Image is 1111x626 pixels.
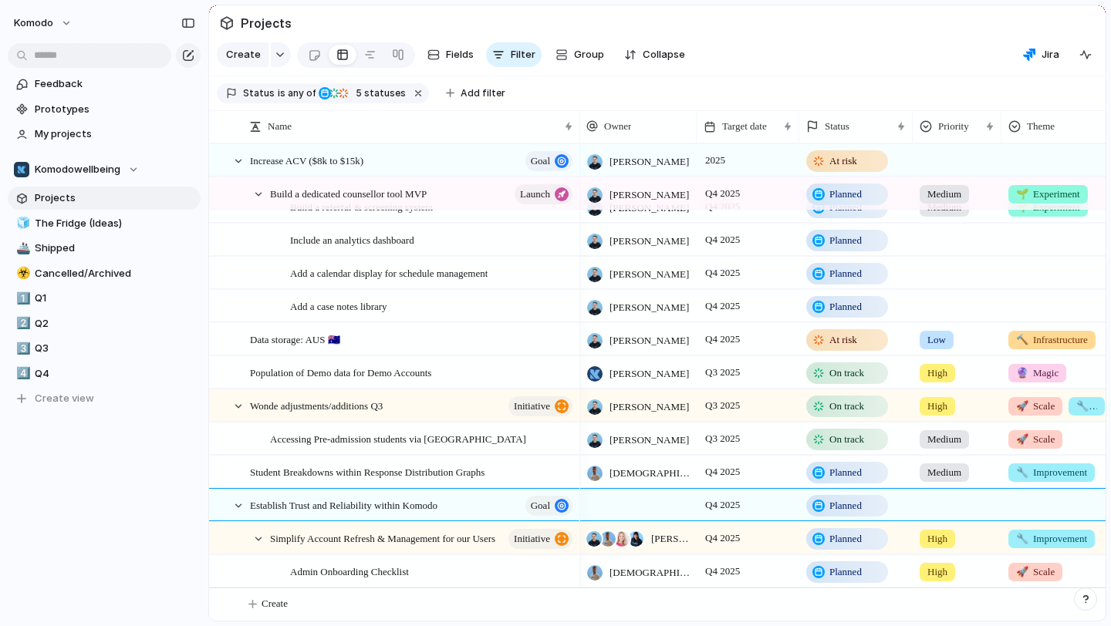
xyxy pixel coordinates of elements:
[8,262,201,285] a: ☣️Cancelled/Archived
[1016,432,1055,447] span: Scale
[250,330,340,348] span: Data storage: AUS 🇦🇺
[8,72,201,96] a: Feedback
[14,316,29,332] button: 2️⃣
[16,340,27,358] div: 3️⃣
[1076,400,1089,412] span: 🔧
[8,187,201,210] a: Projects
[1016,334,1028,345] span: 🔨
[14,266,29,281] button: ☣️
[8,158,201,181] button: Komodowellbeing
[8,362,201,385] a: 4️⃣Q4
[1016,564,1055,580] span: Scale
[238,9,295,37] span: Projects
[8,287,201,310] a: 1️⃣Q1
[35,216,195,231] span: The Fridge (Ideas)
[290,297,387,315] span: Add a case notes library
[14,366,29,382] button: 4️⃣
[1016,466,1028,478] span: 🔧
[1016,533,1028,544] span: 🔧
[1042,47,1059,62] span: Jira
[1016,400,1028,412] span: 🚀
[8,387,201,410] button: Create view
[16,290,27,308] div: 1️⃣
[1016,332,1088,348] span: Infrastructure
[243,86,275,100] span: Status
[8,337,201,360] a: 3️⃣Q3
[14,241,29,256] button: 🚢
[8,123,201,146] a: My projects
[548,42,612,67] button: Group
[14,216,29,231] button: 🧊
[14,291,29,306] button: 1️⃣
[35,366,195,382] span: Q4
[262,596,288,611] span: Create
[278,86,285,100] span: is
[35,266,195,281] span: Cancelled/Archived
[701,562,744,581] span: Q4 2025
[290,231,414,248] span: Include an analytics dashboard
[35,76,195,92] span: Feedback
[1016,465,1087,480] span: Improvement
[35,241,195,256] span: Shipped
[618,42,691,67] button: Collapse
[8,237,201,260] a: 🚢Shipped
[290,264,488,281] span: Add a calendar display for schedule management
[16,240,27,257] div: 🚢
[511,47,535,62] span: Filter
[1016,531,1087,547] span: Improvement
[643,47,685,62] span: Collapse
[7,11,80,35] button: Komodo
[268,119,292,134] span: Name
[1016,433,1028,445] span: 🚀
[16,315,27,332] div: 2️⃣
[35,190,195,206] span: Projects
[1027,119,1055,134] span: Theme
[35,291,195,306] span: Q1
[1016,365,1059,381] span: Magic
[285,86,316,100] span: any of
[270,184,427,202] span: Build a dedicated counsellor tool MVP
[486,42,542,67] button: Filter
[1076,399,1097,414] span: Improvement
[270,529,495,547] span: Simplify Account Refresh & Management for our Users
[1016,367,1028,379] span: 🔮
[226,47,261,62] span: Create
[8,98,201,121] a: Prototypes
[290,562,409,580] span: Admin Onboarding Checklist
[8,212,201,235] a: 🧊The Fridge (Ideas)
[1016,566,1028,577] span: 🚀
[927,564,947,580] span: High
[421,42,480,67] button: Fields
[35,162,120,177] span: Komodowellbeing
[1016,187,1080,202] span: Experiment
[275,85,319,102] button: isany of
[35,341,195,356] span: Q3
[1016,399,1055,414] span: Scale
[217,42,268,67] button: Create
[16,365,27,382] div: 4️⃣
[1017,43,1065,66] button: Jira
[35,316,195,332] span: Q2
[14,15,53,31] span: Komodo
[14,341,29,356] button: 3️⃣
[35,102,195,117] span: Prototypes
[574,47,604,62] span: Group
[35,391,94,406] span: Create view
[35,126,195,142] span: My projects
[16,214,27,232] div: 🧊
[16,264,27,282] div: ☣️
[829,564,862,580] span: Planned
[8,312,201,335] a: 2️⃣Q2
[1016,188,1028,200] span: 🌱
[446,47,474,62] span: Fields
[270,429,526,447] span: Accessing Pre-admission students via [GEOGRAPHIC_DATA]
[610,565,690,581] span: [DEMOGRAPHIC_DATA][PERSON_NAME]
